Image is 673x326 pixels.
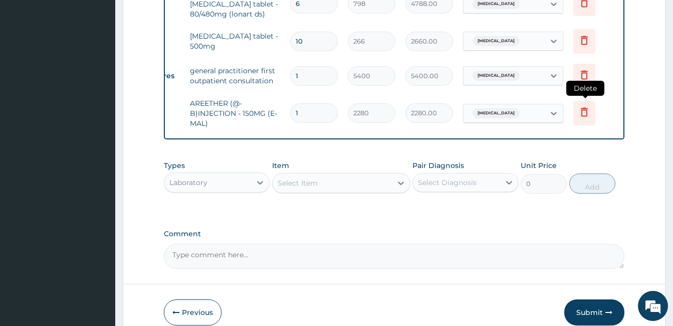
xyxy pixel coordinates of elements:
button: Previous [164,299,221,325]
div: Chat with us now [52,56,168,69]
td: AREETHER (@-B)INJECTION - 150MG (E-MAL) [185,93,285,133]
span: [MEDICAL_DATA] [473,108,520,118]
label: Item [272,160,289,171]
span: [MEDICAL_DATA] [473,71,520,81]
label: Types [164,161,185,170]
textarea: Type your message and hit 'Enter' [5,219,191,254]
div: Laboratory [169,178,207,188]
button: Submit [564,299,624,325]
label: Unit Price [521,160,557,171]
span: Delete [566,81,604,96]
img: d_794563401_company_1708531726252_794563401 [19,50,41,75]
span: [MEDICAL_DATA] [473,36,520,46]
label: Pair Diagnosis [412,160,464,171]
div: Select Item [278,178,318,188]
td: [MEDICAL_DATA] tablet - 500mg [185,26,285,56]
div: Select Diagnosis [418,178,477,188]
div: Minimize live chat window [164,5,188,29]
span: We're online! [58,99,138,200]
label: Comment [164,230,624,238]
td: general practitioner first outpatient consultation [185,61,285,91]
button: Add [569,174,615,194]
